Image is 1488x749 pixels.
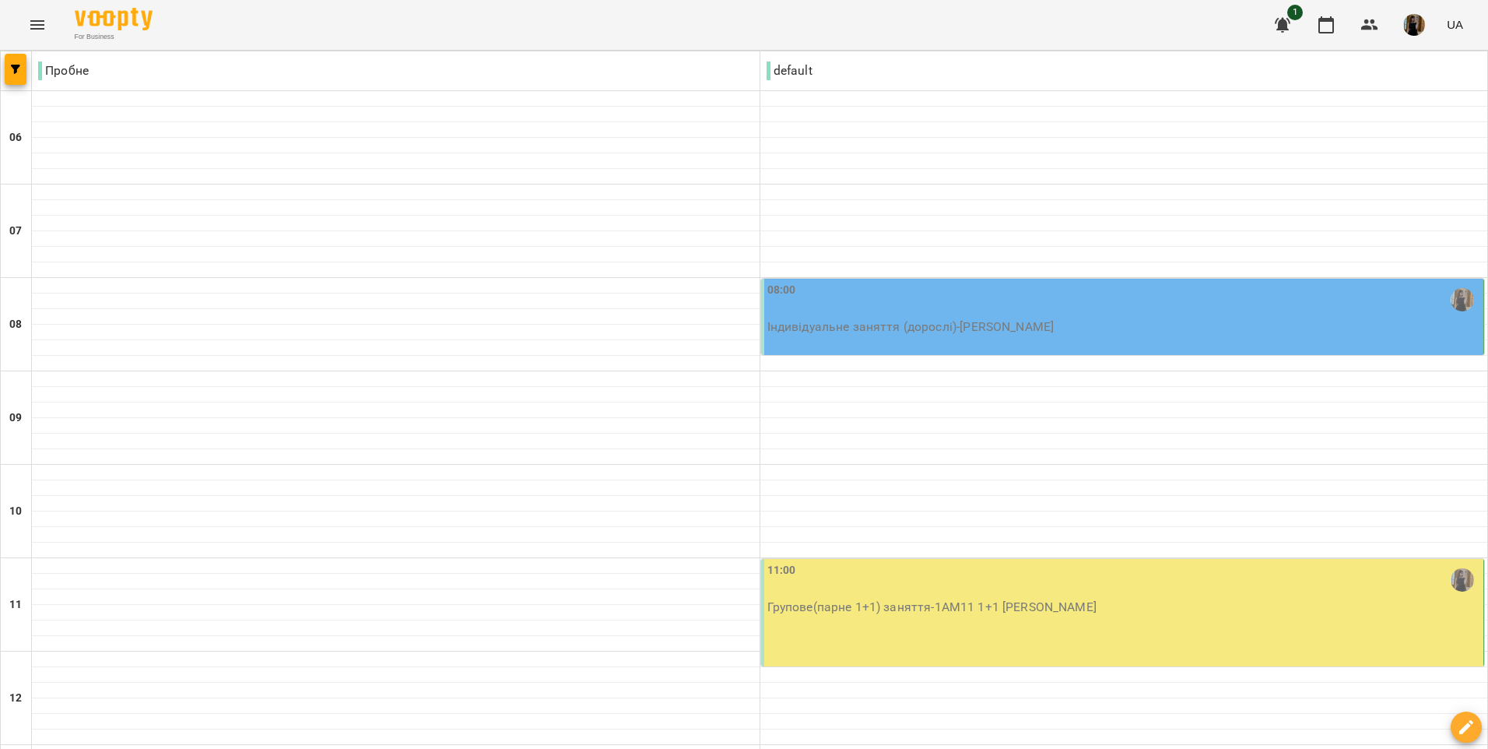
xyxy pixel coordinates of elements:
h6: 07 [9,223,22,240]
p: Групове(парне 1+1) заняття - 1АМ11 1+1 [PERSON_NAME] [767,598,1481,617]
label: 11:00 [767,562,796,579]
span: UA [1447,16,1463,33]
img: Островська Діана Володимирівна [1451,568,1474,592]
h6: 08 [9,316,22,333]
h6: 12 [9,690,22,707]
h6: 06 [9,129,22,146]
img: 283d04c281e4d03bc9b10f0e1c453e6b.jpg [1403,14,1425,36]
img: Островська Діана Володимирівна [1451,288,1474,311]
button: Menu [19,6,56,44]
span: For Business [75,32,153,42]
img: Voopty Logo [75,8,153,30]
h6: 09 [9,410,22,427]
button: UA [1441,10,1469,39]
label: 08:00 [767,282,796,299]
h6: 11 [9,596,22,614]
h6: 10 [9,503,22,520]
p: Пробне [38,62,89,80]
p: Індивідуальне заняття (дорослі) - [PERSON_NAME] [767,318,1481,336]
span: 1 [1287,5,1303,20]
p: default [767,62,812,80]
